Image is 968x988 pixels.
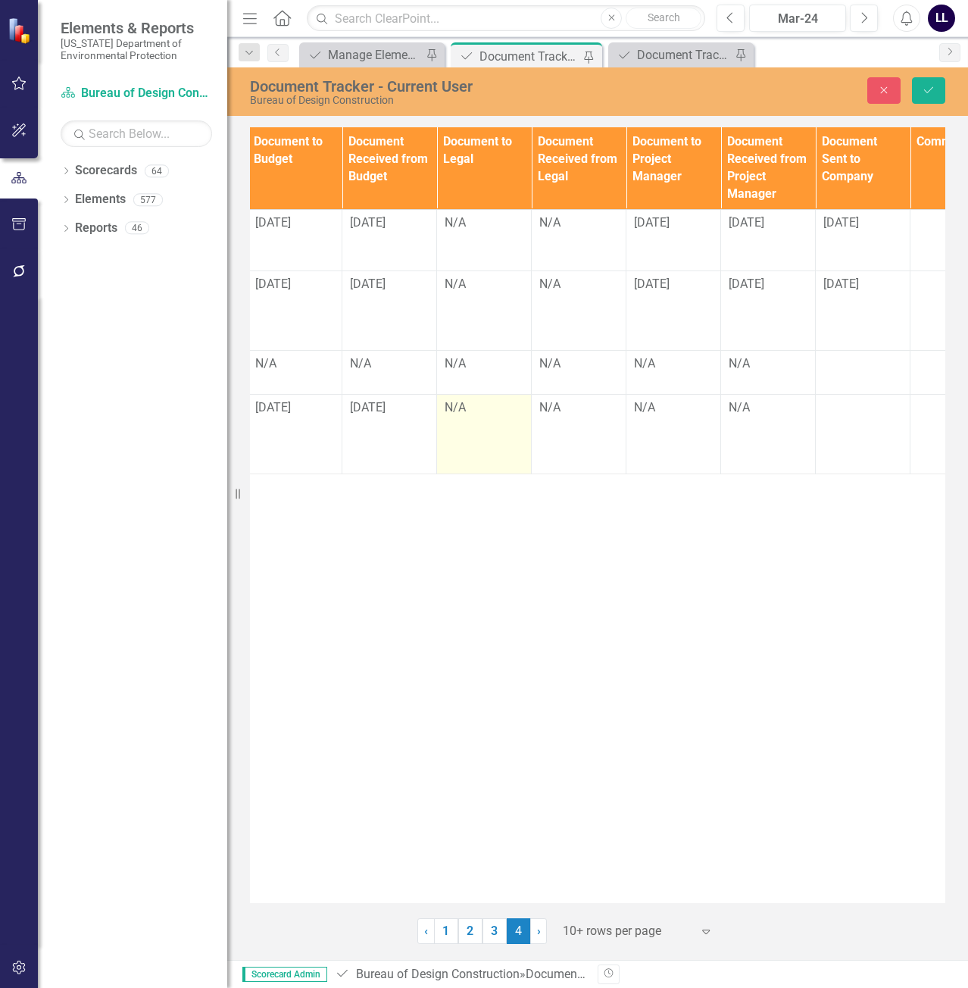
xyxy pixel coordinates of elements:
span: [DATE] [729,277,764,291]
span: [DATE] [255,215,291,230]
span: Search [648,11,680,23]
span: [DATE] [634,277,670,291]
span: Scorecard Admin [242,967,327,982]
div: Document Tracker [637,45,731,64]
div: N/A [539,399,618,417]
a: Document Tracker [612,45,731,64]
a: Elements [75,191,126,208]
span: [DATE] [729,215,764,230]
div: Bureau of Design Construction [250,95,629,106]
a: Reports [75,220,117,237]
a: 3 [482,918,507,944]
span: [DATE] [350,277,386,291]
span: 4 [507,918,531,944]
div: N/A [729,355,807,373]
div: N/A [350,355,429,373]
button: LL [928,5,955,32]
small: [US_STATE] Department of Environmental Protection [61,37,212,62]
span: Elements & Reports [61,19,212,37]
div: N/A [445,276,523,293]
div: N/A [445,399,523,417]
img: ClearPoint Strategy [8,17,34,44]
span: [DATE] [350,215,386,230]
div: Manage Elements [328,45,422,64]
button: Mar-24 [749,5,846,32]
a: Bureau of Design Construction [356,967,520,981]
div: N/A [634,399,713,417]
div: Mar-24 [754,10,841,28]
div: N/A [445,214,523,232]
div: N/A [634,355,713,373]
span: [DATE] [350,400,386,414]
div: N/A [539,214,618,232]
div: Document Tracker - Current User [479,47,579,66]
div: N/A [539,355,618,373]
div: » » [335,966,586,983]
a: Bureau of Design Construction [61,85,212,102]
div: N/A [539,276,618,293]
a: 2 [458,918,482,944]
div: 46 [125,222,149,235]
span: [DATE] [823,277,859,291]
div: 64 [145,164,169,177]
div: N/A [729,399,807,417]
div: 577 [133,193,163,206]
input: Search ClearPoint... [307,5,705,32]
a: Manage Elements [303,45,422,64]
span: [DATE] [634,215,670,230]
span: [DATE] [255,277,291,291]
span: [DATE] [823,215,859,230]
a: Documents [526,967,587,981]
span: › [537,924,541,938]
div: N/A [445,355,523,373]
div: Document Tracker - Current User [250,78,629,95]
a: 1 [434,918,458,944]
span: [DATE] [255,400,291,414]
input: Search Below... [61,120,212,147]
div: N/A [255,355,334,373]
a: Scorecards [75,162,137,180]
span: ‹ [424,924,428,938]
button: Search [626,8,701,29]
